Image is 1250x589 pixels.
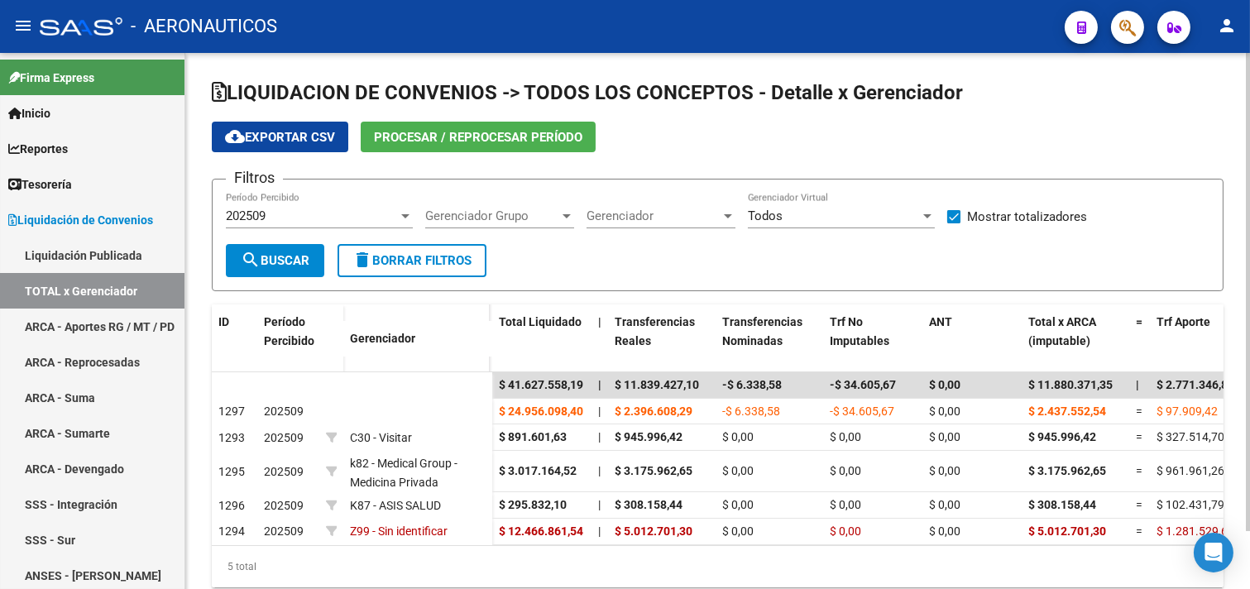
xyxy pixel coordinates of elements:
span: 202509 [264,524,304,538]
div: Open Intercom Messenger [1194,533,1233,572]
span: $ 0,00 [929,464,960,477]
span: $ 0,00 [830,430,861,443]
span: Trf No Imputables [830,315,889,347]
span: Período Percibido [264,315,314,347]
span: $ 102.431,79 [1157,498,1224,511]
span: $ 891.601,63 [499,430,567,443]
span: $ 0,00 [722,524,754,538]
span: Tesorería [8,175,72,194]
span: $ 0,00 [830,464,861,477]
span: ANT [929,315,952,328]
span: Z99 - Sin identificar [350,524,448,538]
span: $ 0,00 [929,378,960,391]
span: $ 0,00 [830,498,861,511]
span: | [598,464,601,477]
span: 1296 [218,499,245,512]
datatable-header-cell: Gerenciador [343,321,492,357]
span: 202509 [264,465,304,478]
span: $ 1.281.529,69 [1157,524,1234,538]
span: k82 - Medical Group - Medicina Privada [350,457,457,489]
span: $ 5.012.701,30 [615,524,692,538]
span: - AERONAUTICOS [131,8,277,45]
span: -$ 6.338,58 [722,405,780,418]
span: $ 11.880.371,35 [1028,378,1113,391]
span: $ 11.839.427,10 [615,378,699,391]
button: Borrar Filtros [338,244,486,277]
span: -$ 6.338,58 [722,378,782,391]
span: $ 12.466.861,54 [499,524,583,538]
span: LIQUIDACION DE CONVENIOS -> TODOS LOS CONCEPTOS - Detalle x Gerenciador [212,81,963,104]
span: | [598,315,601,328]
datatable-header-cell: Período Percibido [257,304,319,374]
span: $ 3.175.962,65 [1028,464,1106,477]
span: 202509 [226,208,266,223]
span: $ 0,00 [722,498,754,511]
span: $ 2.437.552,54 [1028,405,1106,418]
span: $ 0,00 [929,430,960,443]
datatable-header-cell: ANT [922,304,1022,377]
span: -$ 34.605,67 [830,378,896,391]
mat-icon: person [1217,16,1237,36]
span: Gerenciador [350,332,415,345]
span: $ 295.832,10 [499,498,567,511]
datatable-header-cell: Trf Aporte [1150,304,1249,377]
span: Total Liquidado [499,315,582,328]
span: = [1136,430,1142,443]
span: = [1136,498,1142,511]
span: | [598,524,601,538]
datatable-header-cell: Total x ARCA (imputable) [1022,304,1129,377]
datatable-header-cell: Transferencias Reales [608,304,716,377]
span: $ 961.961,26 [1157,464,1224,477]
datatable-header-cell: ID [212,304,257,374]
span: $ 5.012.701,30 [1028,524,1106,538]
span: 1294 [218,524,245,538]
datatable-header-cell: Trf No Imputables [823,304,922,377]
span: C30 - Visitar [350,431,412,444]
span: Liquidación de Convenios [8,211,153,229]
button: Buscar [226,244,324,277]
span: Borrar Filtros [352,253,472,268]
span: | [598,430,601,443]
span: = [1136,405,1142,418]
span: -$ 34.605,67 [830,405,894,418]
span: = [1136,464,1142,477]
span: $ 3.017.164,52 [499,464,577,477]
span: $ 3.175.962,65 [615,464,692,477]
span: $ 945.996,42 [615,430,682,443]
span: $ 327.514,70 [1157,430,1224,443]
datatable-header-cell: Total Liquidado [492,304,591,377]
span: Procesar / Reprocesar período [374,130,582,145]
span: 1297 [218,405,245,418]
span: Transferencias Reales [615,315,695,347]
span: = [1136,524,1142,538]
datatable-header-cell: | [591,304,608,377]
button: Procesar / Reprocesar período [361,122,596,152]
span: Exportar CSV [225,130,335,145]
span: K87 - ASIS SALUD [350,499,441,512]
span: Firma Express [8,69,94,87]
mat-icon: menu [13,16,33,36]
span: $ 0,00 [929,498,960,511]
span: | [598,405,601,418]
span: $ 0,00 [722,464,754,477]
span: Trf Aporte [1157,315,1210,328]
mat-icon: delete [352,250,372,270]
span: $ 308.158,44 [615,498,682,511]
span: 202509 [264,431,304,444]
span: 1295 [218,465,245,478]
span: | [598,378,601,391]
span: Buscar [241,253,309,268]
span: Gerenciador [587,208,721,223]
span: $ 308.158,44 [1028,498,1096,511]
mat-icon: search [241,250,261,270]
h3: Filtros [226,166,283,189]
span: | [598,498,601,511]
datatable-header-cell: Transferencias Nominadas [716,304,823,377]
span: Gerenciador Grupo [425,208,559,223]
span: $ 0,00 [929,405,960,418]
span: | [1136,378,1139,391]
span: $ 0,00 [830,524,861,538]
span: Inicio [8,104,50,122]
span: 202509 [264,499,304,512]
div: 5 total [212,546,1224,587]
